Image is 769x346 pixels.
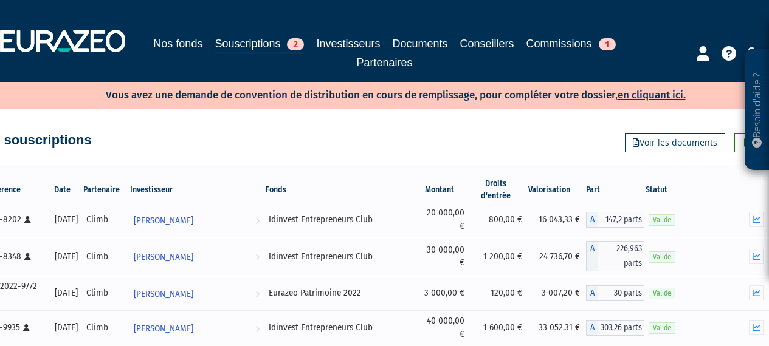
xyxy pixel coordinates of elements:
a: Voir les documents [625,133,725,152]
div: Idinvest Entrepreneurs Club [269,213,412,226]
div: [DATE] [55,213,78,226]
td: 120,00 € [471,276,528,310]
span: 30 parts [598,285,644,301]
span: Valide [649,214,675,226]
div: Idinvest Entrepreneurs Club [269,250,412,263]
a: Commissions1 [526,35,616,52]
a: Nos fonds [153,35,202,52]
span: A [586,320,598,336]
i: Voir l'investisseur [255,283,260,305]
i: Voir l'investisseur [255,246,260,268]
span: A [586,285,598,301]
span: Valide [649,322,675,334]
div: [DATE] [55,287,78,299]
div: A - Idinvest Entrepreneurs Club [586,212,644,228]
th: Part [586,178,644,202]
i: [Français] Personne physique [24,216,31,223]
span: Valide [649,288,675,299]
div: A - Eurazeo Patrimoine 2022 [586,285,644,301]
span: Valide [649,251,675,263]
th: Montant [416,178,471,202]
i: Voir l'investisseur [255,317,260,340]
p: Vous avez une demande de convention de distribution en cours de remplissage, pour compléter votre... [71,85,686,103]
td: 33 052,31 € [528,310,586,345]
a: [PERSON_NAME] [129,244,264,268]
span: A [586,212,598,228]
td: 800,00 € [471,202,528,237]
th: Statut [644,178,743,202]
p: Besoin d'aide ? [750,55,764,165]
td: Climb [82,202,129,237]
td: 30 000,00 € [416,237,471,276]
span: 226,963 parts [598,241,644,271]
span: 147,2 parts [598,212,644,228]
span: 303,26 parts [598,320,644,336]
div: Idinvest Entrepreneurs Club [269,321,412,334]
td: 16 043,33 € [528,202,586,237]
th: Investisseur [129,178,264,202]
td: 1 200,00 € [471,237,528,276]
td: 40 000,00 € [416,310,471,345]
td: Climb [82,237,129,276]
a: Documents [393,35,448,52]
th: Fonds [264,178,416,202]
a: [PERSON_NAME] [129,208,264,232]
div: [DATE] [55,250,78,263]
span: [PERSON_NAME] [134,283,193,305]
div: A - Idinvest Entrepreneurs Club [586,320,644,336]
span: [PERSON_NAME] [134,246,193,268]
div: Eurazeo Patrimoine 2022 [269,287,412,299]
td: Climb [82,310,129,345]
a: Partenaires [356,54,412,71]
td: 3 007,20 € [528,276,586,310]
a: [PERSON_NAME] [129,281,264,305]
th: Date [50,178,82,202]
span: 1 [599,38,616,50]
td: 20 000,00 € [416,202,471,237]
span: [PERSON_NAME] [134,209,193,232]
td: 24 736,70 € [528,237,586,276]
th: Droits d'entrée [471,178,528,202]
span: A [586,241,598,271]
a: Conseillers [460,35,514,52]
th: Partenaire [82,178,129,202]
td: 3 000,00 € [416,276,471,310]
div: [DATE] [55,321,78,334]
td: 1 600,00 € [471,310,528,345]
td: Climb [82,276,129,310]
i: [Français] Personne physique [23,324,30,331]
th: Valorisation [528,178,586,202]
a: Investisseurs [316,35,380,52]
span: [PERSON_NAME] [134,317,193,340]
span: 2 [287,38,304,50]
i: Voir l'investisseur [255,209,260,232]
a: [PERSON_NAME] [129,316,264,340]
a: en cliquant ici. [618,89,686,101]
div: A - Idinvest Entrepreneurs Club [586,241,644,271]
i: [Français] Personne physique [24,253,31,260]
a: Souscriptions2 [215,35,304,54]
